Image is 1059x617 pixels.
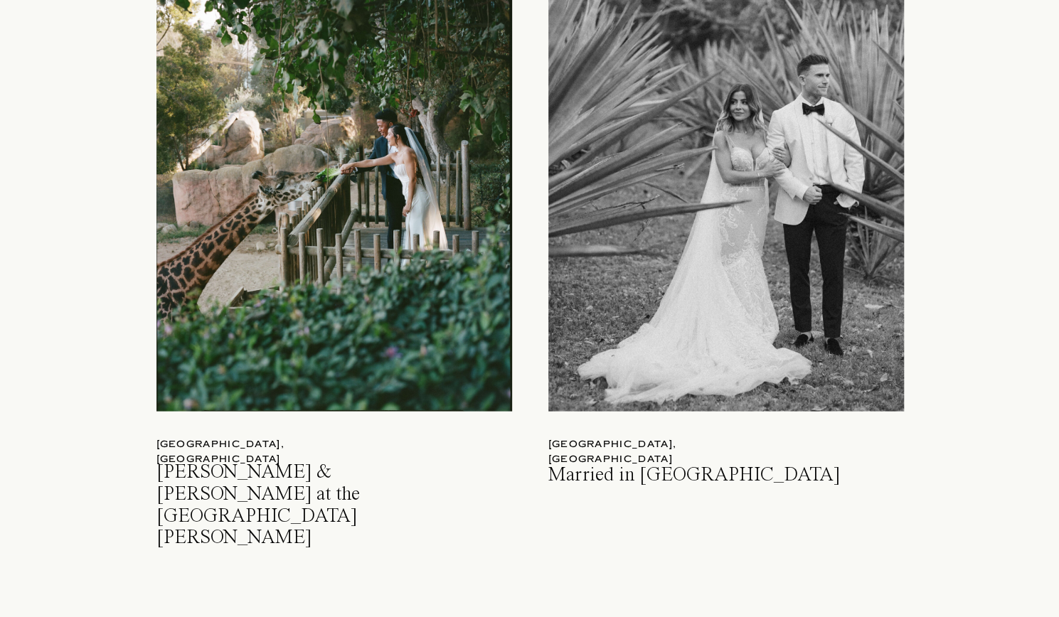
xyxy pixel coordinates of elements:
a: [GEOGRAPHIC_DATA], [GEOGRAPHIC_DATA] [548,437,776,452]
a: [PERSON_NAME] & [PERSON_NAME] at the [GEOGRAPHIC_DATA][PERSON_NAME] [156,462,442,499]
a: Married in [GEOGRAPHIC_DATA] [548,465,887,502]
a: [GEOGRAPHIC_DATA], [GEOGRAPHIC_DATA] [156,437,384,452]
